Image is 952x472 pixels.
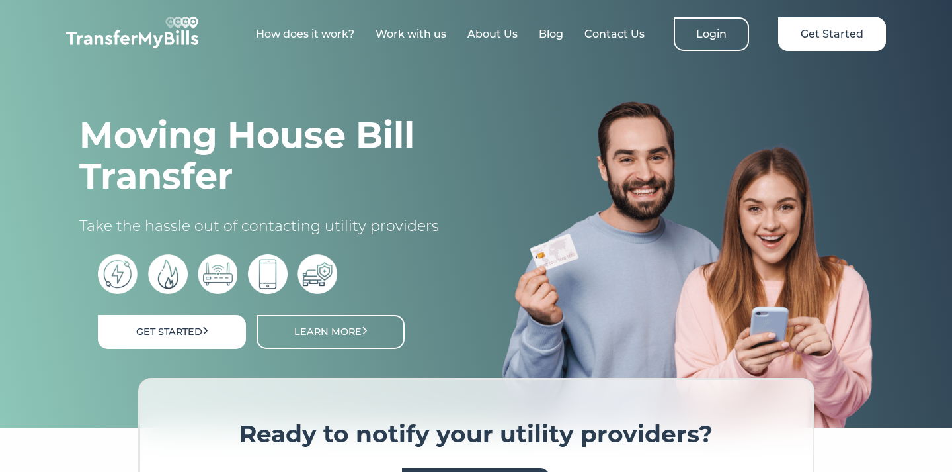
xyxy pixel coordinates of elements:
img: TransferMyBills.com - Helping ease the stress of moving [66,17,198,48]
img: image%203.png [502,100,873,428]
img: car insurance icon [297,254,337,294]
img: gas bills icon [148,254,188,294]
a: How does it work? [256,28,354,40]
a: Get Started [778,17,886,51]
a: Work with us [376,28,446,40]
a: About Us [467,28,518,40]
a: Login [674,17,749,51]
img: electric bills icon [98,254,138,294]
h3: Ready to notify your utility providers? [180,420,773,449]
p: Take the hassle out of contacting utility providers [79,216,450,236]
img: phone bill icon [248,254,288,294]
a: Blog [539,28,563,40]
img: broadband icon [198,254,237,294]
a: Learn More [257,315,405,349]
a: Contact Us [584,28,645,40]
a: Get Started [98,315,246,349]
h1: Moving House Bill Transfer [79,115,450,197]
